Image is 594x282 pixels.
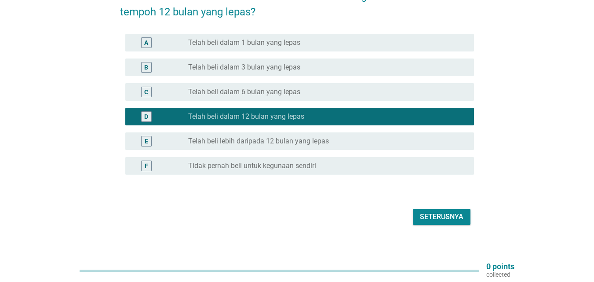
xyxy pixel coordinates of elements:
label: Telah beli dalam 1 bulan yang lepas [188,38,300,47]
button: Seterusnya [413,209,470,225]
label: Telah beli dalam 3 bulan yang lepas [188,63,300,72]
label: Telah beli lebih daripada 12 bulan yang lepas [188,137,329,146]
div: F [145,161,148,171]
label: Telah beli dalam 12 bulan yang lepas [188,112,304,121]
div: C [144,88,148,97]
div: B [144,63,148,72]
div: D [144,112,148,121]
div: Seterusnya [420,212,463,222]
p: collected [486,271,514,278]
div: E [145,137,148,146]
div: A [144,38,148,48]
label: Telah beli dalam 6 bulan yang lepas [188,88,300,96]
label: Tidak pernah beli untuk kegunaan sendiri [188,161,316,170]
p: 0 points [486,263,514,271]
